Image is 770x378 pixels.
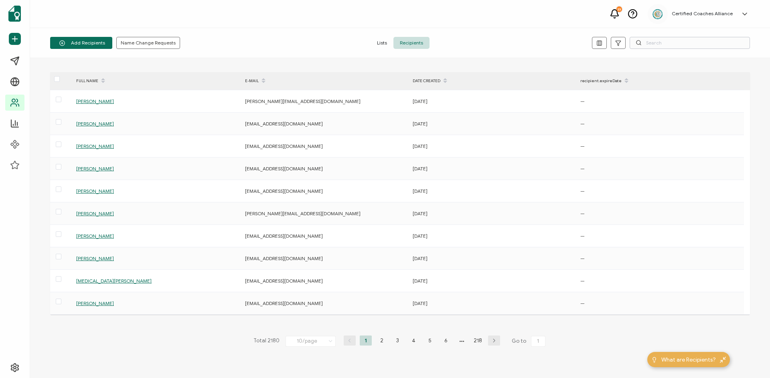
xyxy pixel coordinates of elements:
span: [EMAIL_ADDRESS][DOMAIN_NAME] [245,278,323,284]
li: 2 [376,336,388,346]
div: DATE CREATED [409,74,576,88]
span: Total 2180 [253,336,280,347]
div: E-MAIL [241,74,409,88]
span: [EMAIL_ADDRESS][DOMAIN_NAME] [245,121,323,127]
span: — [580,278,585,284]
span: [PERSON_NAME] [76,143,114,149]
span: [PERSON_NAME] [76,233,114,239]
span: [PERSON_NAME] [76,300,114,306]
span: What are Recipients? [661,356,716,364]
div: recipient.expireDate [576,74,744,88]
span: [PERSON_NAME] [76,255,114,261]
span: [EMAIL_ADDRESS][DOMAIN_NAME] [245,143,323,149]
span: [PERSON_NAME][EMAIL_ADDRESS][DOMAIN_NAME] [245,210,361,216]
span: [MEDICAL_DATA][PERSON_NAME] [76,278,152,284]
button: Add Recipients [50,37,112,49]
span: [PERSON_NAME] [76,98,114,104]
span: [DATE] [413,121,428,127]
span: [DATE] [413,300,428,306]
span: [EMAIL_ADDRESS][DOMAIN_NAME] [245,255,323,261]
span: [EMAIL_ADDRESS][DOMAIN_NAME] [245,166,323,172]
span: [PERSON_NAME] [76,188,114,194]
span: Go to [512,336,547,347]
span: — [580,121,585,127]
div: FULL NAME [72,74,241,88]
span: [EMAIL_ADDRESS][DOMAIN_NAME] [245,188,323,194]
input: Search [630,37,750,49]
span: Recipients [393,37,430,49]
input: Select [286,336,336,347]
span: [DATE] [413,233,428,239]
img: sertifier-logomark-colored.svg [8,6,21,22]
li: 1 [360,336,372,346]
span: — [580,166,585,172]
img: minimize-icon.svg [720,357,726,363]
li: 218 [472,336,484,346]
span: — [580,233,585,239]
span: [EMAIL_ADDRESS][DOMAIN_NAME] [245,300,323,306]
span: Lists [371,37,393,49]
span: — [580,255,585,261]
span: [DATE] [413,210,428,216]
span: [DATE] [413,278,428,284]
li: 4 [408,336,420,346]
span: — [580,300,585,306]
span: — [580,188,585,194]
span: [EMAIL_ADDRESS][DOMAIN_NAME] [245,233,323,239]
iframe: Chat Widget [730,340,770,378]
li: 6 [440,336,452,346]
span: — [580,210,585,216]
span: [DATE] [413,255,428,261]
span: [PERSON_NAME][EMAIL_ADDRESS][DOMAIN_NAME] [245,98,361,104]
span: [DATE] [413,166,428,172]
span: Name Change Requests [121,40,176,45]
span: [DATE] [413,188,428,194]
span: [PERSON_NAME] [76,210,114,216]
span: — [580,143,585,149]
img: 2aa27aa7-df99-43f9-bc54-4d90c804c2bd.png [652,8,664,20]
button: Name Change Requests [116,37,180,49]
span: [PERSON_NAME] [76,121,114,127]
h5: Certified Coaches Alliance [672,11,733,16]
span: [PERSON_NAME] [76,166,114,172]
li: 3 [392,336,404,346]
span: [DATE] [413,98,428,104]
li: 5 [424,336,436,346]
span: [DATE] [413,143,428,149]
div: 23 [616,6,622,12]
span: — [580,98,585,104]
